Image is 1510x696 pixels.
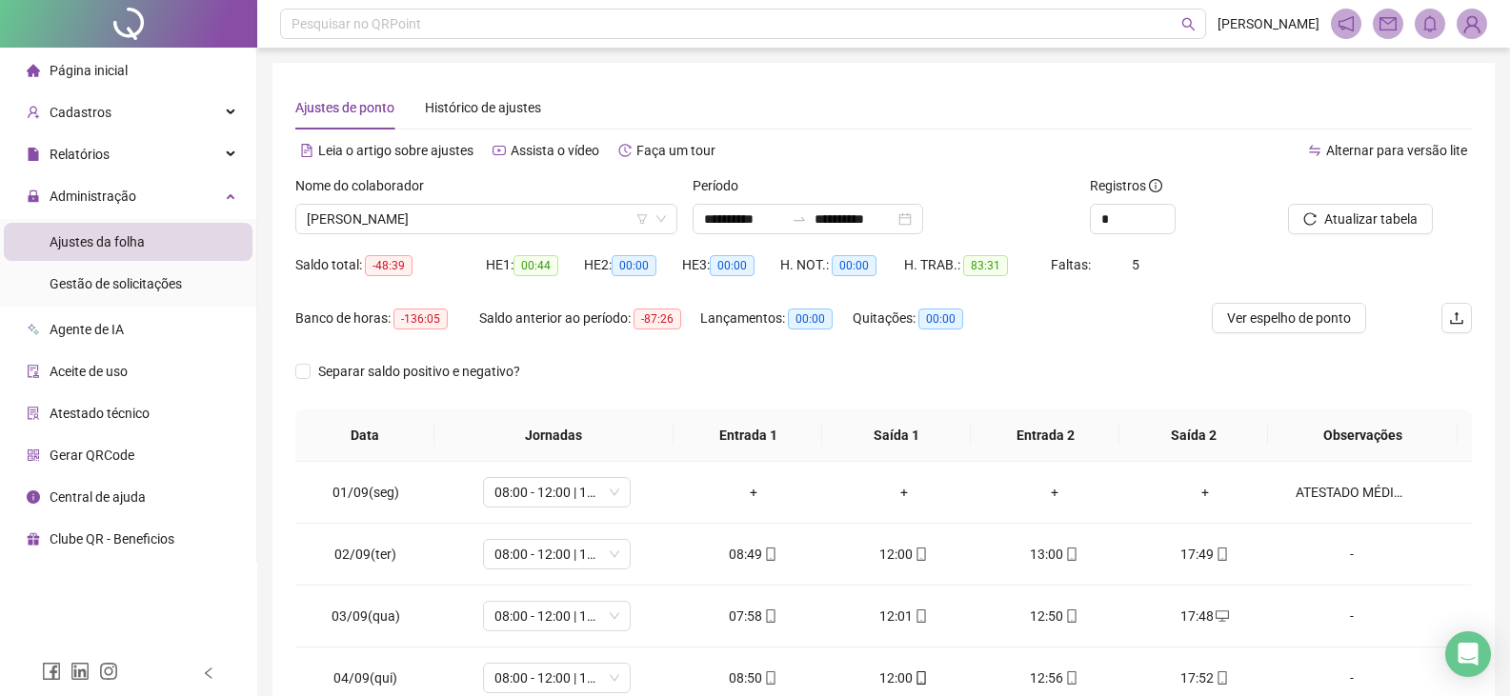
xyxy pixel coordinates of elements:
[710,255,755,276] span: 00:00
[1090,175,1162,196] span: Registros
[50,189,136,204] span: Administração
[50,406,150,421] span: Atestado técnico
[1288,204,1433,234] button: Atualizar tabela
[1458,10,1486,38] img: 78437
[636,143,715,158] span: Faça um tour
[42,662,61,681] span: facebook
[694,482,814,503] div: +
[300,144,313,157] span: file-text
[27,490,40,504] span: info-circle
[494,540,619,568] span: 08:00 - 12:00 | 13:00 - 17:48
[762,671,777,685] span: mobile
[913,547,928,561] span: mobile
[99,662,118,681] span: instagram
[486,254,584,276] div: HE 1:
[682,254,780,276] div: HE 3:
[1214,671,1229,685] span: mobile
[50,63,128,78] span: Página inicial
[1445,631,1491,677] div: Open Intercom Messenger
[1145,667,1265,688] div: 17:52
[1063,609,1078,623] span: mobile
[27,407,40,420] span: solution
[655,213,667,225] span: down
[50,234,145,249] span: Ajustes da folha
[1338,15,1355,32] span: notification
[1296,544,1408,565] div: -
[853,308,999,329] div: Quitações:
[844,544,964,565] div: 12:00
[1326,143,1467,158] span: Alternar para versão lite
[27,106,40,119] span: user-add
[1181,17,1196,31] span: search
[365,255,413,276] span: -48:39
[844,482,964,503] div: +
[295,254,486,276] div: Saldo total:
[494,478,619,507] span: 08:00 - 12:00 | 13:00 - 17:48
[1218,13,1319,34] span: [PERSON_NAME]
[332,608,400,624] span: 03/09(qua)
[27,148,40,161] span: file
[295,100,394,115] span: Ajustes de ponto
[50,322,124,337] span: Agente de IA
[918,308,963,329] span: 00:00
[844,606,964,626] div: 12:01
[493,144,506,157] span: youtube
[762,609,777,623] span: mobile
[1063,547,1078,561] span: mobile
[513,255,558,276] span: 00:44
[295,409,434,462] th: Data
[822,409,971,462] th: Saída 1
[636,213,648,225] span: filter
[295,175,436,196] label: Nome do colaborador
[762,547,777,561] span: mobile
[694,544,814,565] div: 08:49
[334,547,396,562] span: 02/09(ter)
[494,664,619,692] span: 08:00 - 12:00 | 13:00 - 17:48
[393,308,448,329] span: -136:05
[913,609,928,623] span: mobile
[494,602,619,630] span: 08:00 - 12:00 | 13:00 - 17:48
[788,308,833,329] span: 00:00
[27,64,40,77] span: home
[995,482,1115,503] div: +
[332,485,399,500] span: 01/09(seg)
[27,189,40,203] span: lock
[1449,310,1464,326] span: upload
[50,447,134,463] span: Gerar QRCode
[434,409,674,462] th: Jornadas
[1303,212,1317,226] span: reload
[1296,482,1408,503] div: ATESTADO MÉDICO
[904,254,1051,276] div: H. TRAB.:
[70,662,90,681] span: linkedin
[50,147,110,162] span: Relatórios
[963,255,1008,276] span: 83:31
[700,308,853,329] div: Lançamentos:
[1145,606,1265,626] div: 17:48
[584,254,682,276] div: HE 2:
[27,532,40,546] span: gift
[311,361,528,382] span: Separar saldo positivo e negativo?
[1296,667,1408,688] div: -
[674,409,822,462] th: Entrada 1
[1379,15,1397,32] span: mail
[1421,15,1439,32] span: bell
[333,670,397,686] span: 04/09(qui)
[995,667,1115,688] div: 12:56
[1227,308,1351,328] span: Ver espelho de ponto
[844,667,964,688] div: 12:00
[295,308,479,329] div: Banco de horas:
[1132,257,1139,272] span: 5
[50,489,146,505] span: Central de ajuda
[479,308,700,329] div: Saldo anterior ao período:
[27,365,40,378] span: audit
[1149,179,1162,192] span: info-circle
[50,105,111,120] span: Cadastros
[1324,209,1418,229] span: Atualizar tabela
[995,606,1115,626] div: 12:50
[50,364,128,379] span: Aceite de uso
[1283,425,1442,446] span: Observações
[511,143,599,158] span: Assista o vídeo
[1145,544,1265,565] div: 17:49
[307,205,666,233] span: VINICIUS TAVARES SANTOS
[1212,303,1366,333] button: Ver espelho de ponto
